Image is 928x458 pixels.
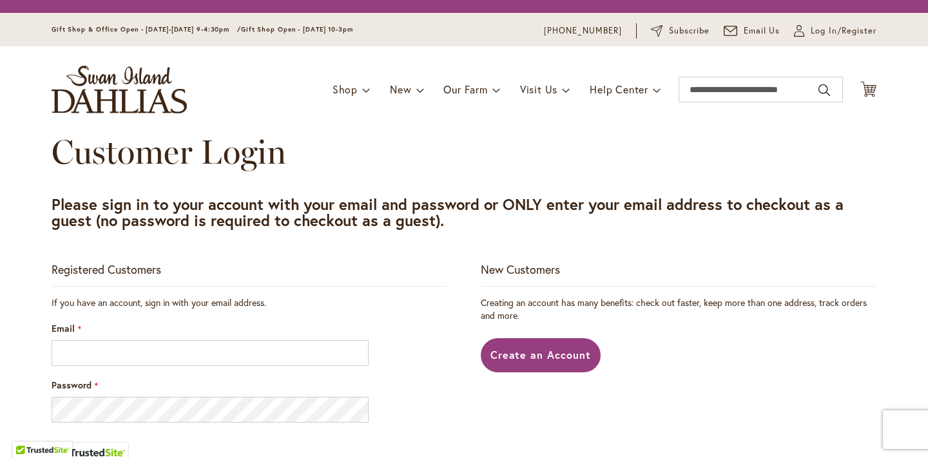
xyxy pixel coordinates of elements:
p: Creating an account has many benefits: check out faster, keep more than one address, track orders... [481,296,876,322]
span: Help Center [590,82,648,96]
a: store logo [52,66,187,113]
span: Email Us [744,24,780,37]
span: Log In/Register [811,24,876,37]
div: If you have an account, sign in with your email address. [52,296,447,309]
span: New [390,82,411,96]
span: Create an Account [490,348,592,361]
a: [PHONE_NUMBER] [544,24,622,37]
button: Search [818,80,830,100]
span: Gift Shop & Office Open - [DATE]-[DATE] 9-4:30pm / [52,25,241,33]
span: Visit Us [520,82,557,96]
span: Subscribe [669,24,710,37]
strong: New Customers [481,262,560,277]
iframe: Launch Accessibility Center [10,412,46,448]
span: Our Farm [443,82,487,96]
strong: Registered Customers [52,262,161,277]
a: Log In/Register [794,24,876,37]
span: Shop [333,82,358,96]
a: Create an Account [481,338,601,372]
span: Customer Login [52,131,286,172]
a: Subscribe [651,24,710,37]
span: Password [52,379,92,391]
a: Email Us [724,24,780,37]
span: Email [52,322,75,334]
span: Gift Shop Open - [DATE] 10-3pm [241,25,353,33]
strong: Please sign in to your account with your email and password or ONLY enter your email address to c... [52,194,844,231]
